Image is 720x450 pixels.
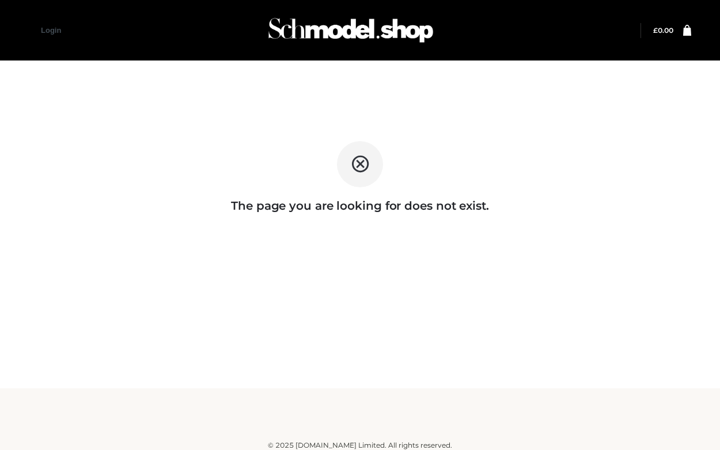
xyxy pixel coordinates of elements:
[653,26,673,35] bdi: 0.00
[12,199,708,213] h3: The page you are looking for does not exist.
[653,26,658,35] span: £
[264,7,437,53] img: Schmodel Admin 964
[653,26,673,35] a: £0.00
[41,26,61,35] a: Login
